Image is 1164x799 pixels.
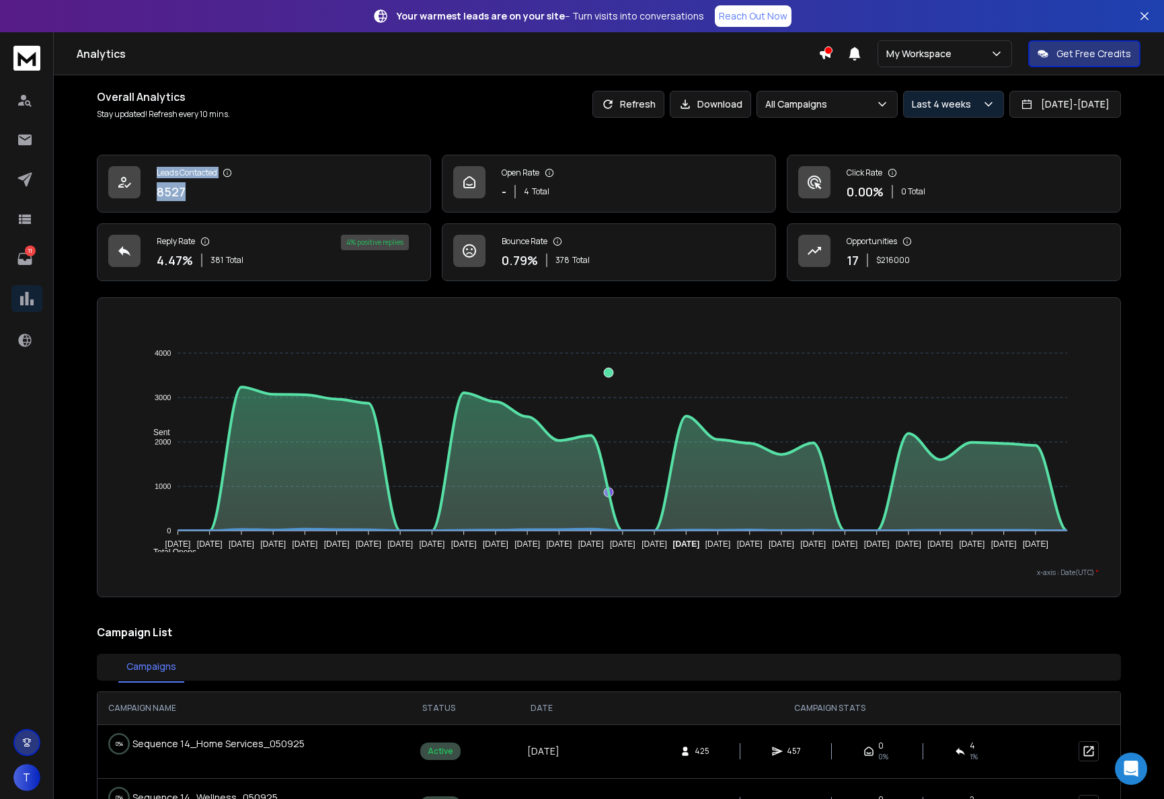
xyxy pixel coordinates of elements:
p: 11 [25,245,36,256]
button: T [13,764,40,791]
a: Reach Out Now [715,5,791,27]
p: My Workspace [886,47,957,61]
a: 11 [11,245,38,272]
button: Get Free Credits [1028,40,1140,67]
img: logo [13,46,40,71]
p: Reach Out Now [719,9,787,23]
p: – Turn visits into conversations [397,9,704,23]
h1: Analytics [77,46,818,62]
strong: Your warmest leads are on your site [397,9,565,22]
div: Open Intercom Messenger [1115,753,1147,785]
p: Get Free Credits [1056,47,1131,61]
